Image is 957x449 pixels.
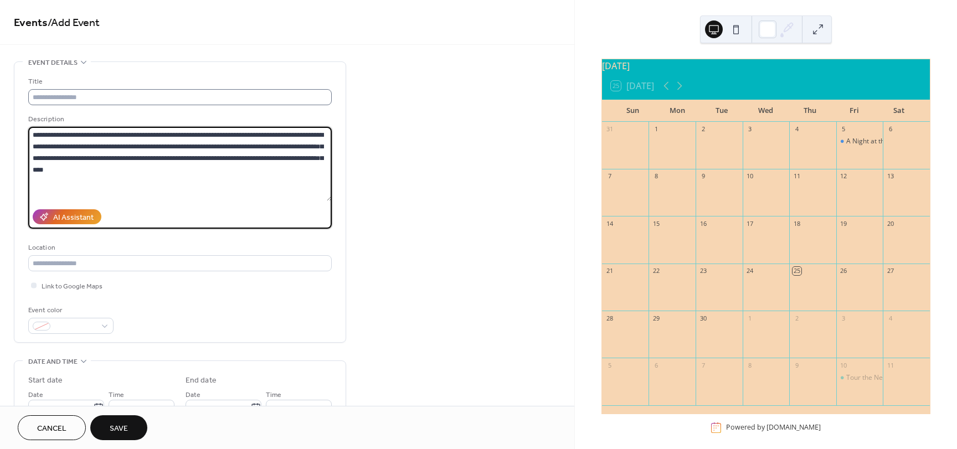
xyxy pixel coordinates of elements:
[699,361,707,369] div: 7
[186,389,200,401] span: Date
[266,389,281,401] span: Time
[840,361,848,369] div: 10
[53,212,94,224] div: AI Assistant
[28,389,43,401] span: Date
[605,267,614,275] div: 21
[886,172,894,180] div: 13
[886,219,894,228] div: 20
[110,423,128,435] span: Save
[744,100,788,122] div: Wed
[611,100,655,122] div: Sun
[28,113,330,125] div: Description
[746,361,754,369] div: 8
[746,314,754,322] div: 1
[605,125,614,133] div: 31
[877,100,921,122] div: Sat
[652,267,660,275] div: 22
[14,12,48,34] a: Events
[746,219,754,228] div: 17
[788,100,832,122] div: Thu
[28,57,78,69] span: Event details
[699,314,707,322] div: 30
[28,76,330,87] div: Title
[699,219,707,228] div: 16
[652,314,660,322] div: 29
[726,423,821,432] div: Powered by
[33,209,101,224] button: AI Assistant
[793,314,801,322] div: 2
[793,361,801,369] div: 9
[832,100,877,122] div: Fri
[793,172,801,180] div: 11
[605,361,614,369] div: 5
[840,314,848,322] div: 3
[886,361,894,369] div: 11
[37,423,66,435] span: Cancel
[90,415,147,440] button: Save
[28,356,78,368] span: Date and time
[886,267,894,275] div: 27
[605,314,614,322] div: 28
[793,125,801,133] div: 4
[28,242,330,254] div: Location
[886,314,894,322] div: 4
[840,267,848,275] div: 26
[48,12,100,34] span: / Add Event
[840,125,848,133] div: 5
[699,100,744,122] div: Tue
[605,172,614,180] div: 7
[840,172,848,180] div: 12
[836,137,883,146] div: A Night at the Ballpark
[699,267,707,275] div: 23
[652,361,660,369] div: 6
[699,172,707,180] div: 9
[846,137,957,146] div: A Night at the [GEOGRAPHIC_DATA]
[652,172,660,180] div: 8
[28,375,63,386] div: Start date
[109,389,124,401] span: Time
[18,415,86,440] button: Cancel
[746,267,754,275] div: 24
[793,219,801,228] div: 18
[840,219,848,228] div: 19
[746,172,754,180] div: 10
[793,267,801,275] div: 25
[602,59,930,73] div: [DATE]
[42,281,102,292] span: Link to Google Maps
[836,373,883,383] div: Tour the New Directions Shelter and The Home Connection
[186,375,217,386] div: End date
[652,125,660,133] div: 1
[699,125,707,133] div: 2
[605,219,614,228] div: 14
[766,423,821,432] a: [DOMAIN_NAME]
[652,219,660,228] div: 15
[886,125,894,133] div: 6
[28,305,111,316] div: Event color
[655,100,699,122] div: Mon
[746,125,754,133] div: 3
